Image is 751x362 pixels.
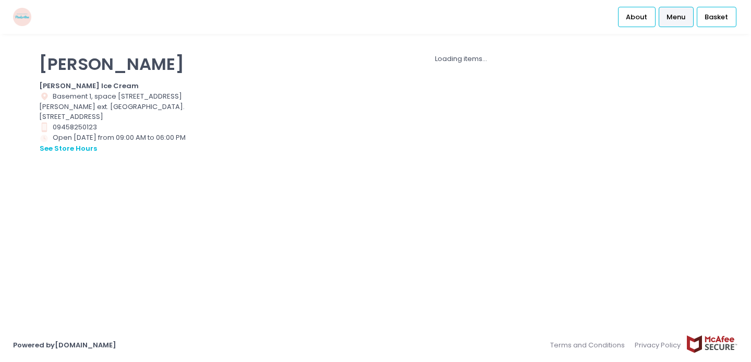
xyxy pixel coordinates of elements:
[211,54,712,64] div: Loading items...
[39,91,198,122] div: Basement 1, space [STREET_ADDRESS][PERSON_NAME] ext. [GEOGRAPHIC_DATA]. [STREET_ADDRESS]
[13,340,116,350] a: Powered by[DOMAIN_NAME]
[705,12,728,22] span: Basket
[667,12,685,22] span: Menu
[13,8,31,26] img: logo
[39,132,198,154] div: Open [DATE] from 09:00 AM to 06:00 PM
[686,335,738,353] img: mcafee-secure
[39,122,198,132] div: 09458250123
[550,335,630,355] a: Terms and Conditions
[659,7,694,27] a: Menu
[630,335,686,355] a: Privacy Policy
[39,81,139,91] b: [PERSON_NAME] Ice Cream
[618,7,656,27] a: About
[39,143,98,154] button: see store hours
[39,54,198,74] p: [PERSON_NAME]
[626,12,647,22] span: About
